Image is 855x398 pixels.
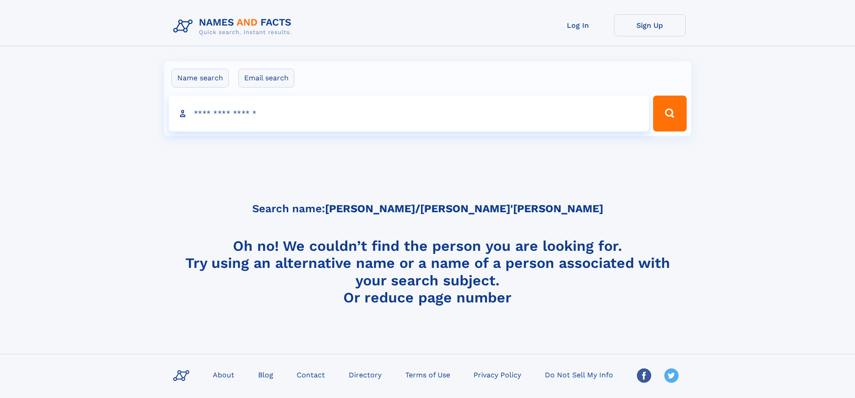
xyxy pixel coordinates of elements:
[542,14,614,36] a: Log In
[170,14,299,39] img: Logo Names and Facts
[171,69,229,87] label: Name search
[614,14,686,36] a: Sign Up
[541,368,617,381] a: Do Not Sell My Info
[402,368,454,381] a: Terms of Use
[345,368,385,381] a: Directory
[325,202,603,215] b: [PERSON_NAME]/[PERSON_NAME]'[PERSON_NAME]
[653,96,686,131] button: Search Button
[170,237,686,306] h4: Oh no! We couldn’t find the person you are looking for. Try using an alternative name or a name o...
[169,96,649,131] input: search input
[637,368,651,383] img: Facebook
[470,368,525,381] a: Privacy Policy
[238,69,294,87] label: Email search
[209,368,238,381] a: About
[252,203,603,215] h5: Search name:
[254,368,277,381] a: Blog
[293,368,329,381] a: Contact
[664,368,679,383] img: Twitter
